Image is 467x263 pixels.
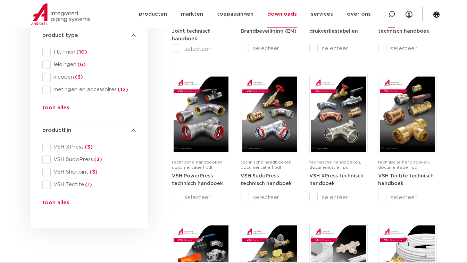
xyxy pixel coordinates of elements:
[380,77,435,152] img: VSH-Tectite_A4TM_5009376-2024-2.0_NL-pdf.jpg
[117,87,128,92] span: (12)
[51,86,136,93] span: metingen en accessoires
[42,104,69,115] button: toon alles
[309,44,368,53] label: selecteer
[309,193,368,201] label: selecteer
[241,44,299,53] label: selecteer
[311,77,366,152] img: VSH-XPress_A4TM_5008762_2025_4.1_NL-pdf.jpg
[172,21,220,41] a: VSH Shurjoint Ring Joint technisch handboek
[42,48,136,56] div: fittingen(10)
[172,160,224,169] span: technische handboeken, documentatie | pdf
[51,169,136,176] span: VSH Shurjoint
[51,156,136,163] span: VSH SudoPress
[42,156,136,164] div: VSH SudoPress(3)
[309,160,361,169] span: technische handboeken, documentatie | pdf
[241,193,299,201] label: selecteer
[51,181,136,188] span: VSH Tectite
[42,168,136,176] div: VSH Shurjoint(3)
[309,173,364,186] a: VSH XPress technisch handboek
[42,86,136,94] div: metingen en accessoires(12)
[378,173,434,186] a: VSH Tectite technisch handboek
[42,73,136,81] div: kleppen(3)
[51,61,136,68] span: leidingen
[241,160,292,169] span: technische handboeken, documentatie | pdf
[76,62,86,67] span: (6)
[242,77,297,152] img: VSH-SudoPress_A4TM_5001604-2023-3.0_NL-pdf.jpg
[172,45,230,53] label: selecteer
[84,144,93,150] span: (3)
[42,199,69,210] button: toon alles
[93,157,102,162] span: (3)
[172,22,220,41] strong: VSH Shurjoint Ring Joint technisch handboek
[42,126,136,135] h4: productlijn
[51,144,136,151] span: VSH XPress
[89,169,98,175] span: (3)
[51,74,136,81] span: kleppen
[42,143,136,151] div: VSH XPress(3)
[172,173,223,186] a: VSH PowerPress technisch handboek
[84,182,92,187] span: (1)
[378,160,430,169] span: technische handboeken, documentatie | pdf
[75,49,87,55] span: (10)
[172,193,230,201] label: selecteer
[42,181,136,189] div: VSH Tectite(1)
[51,49,136,56] span: fittingen
[74,74,83,80] span: (3)
[174,77,228,152] img: VSH-PowerPress_A4TM_5008817_2024_3.1_NL-pdf.jpg
[378,44,436,53] label: selecteer
[378,193,436,201] label: selecteer
[42,61,136,69] div: leidingen(6)
[241,173,292,186] a: VSH SudoPress technisch handboek
[42,31,136,40] h4: product type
